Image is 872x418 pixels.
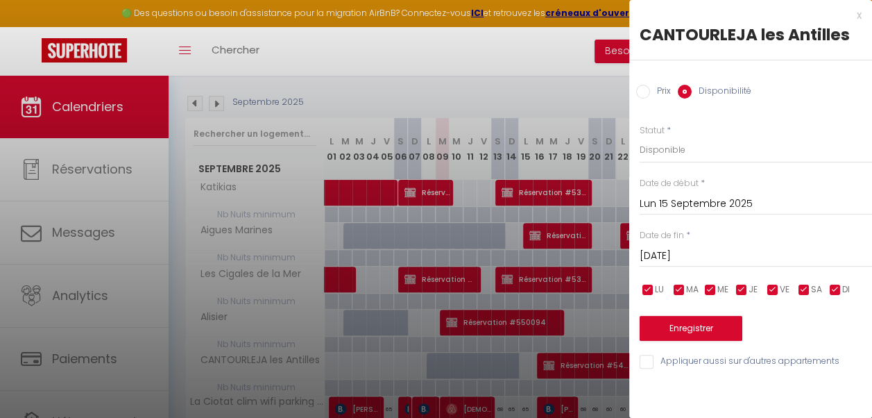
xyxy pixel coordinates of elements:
[749,283,758,296] span: JE
[650,85,671,100] label: Prix
[11,6,53,47] button: Ouvrir le widget de chat LiveChat
[780,283,789,296] span: VE
[640,124,665,137] label: Statut
[640,177,699,190] label: Date de début
[655,283,664,296] span: LU
[640,229,684,242] label: Date de fin
[640,24,862,46] div: CANTOURLEJA les Antilles
[640,316,742,341] button: Enregistrer
[811,283,822,296] span: SA
[686,283,699,296] span: MA
[692,85,751,100] label: Disponibilité
[629,7,862,24] div: x
[842,283,850,296] span: DI
[717,283,728,296] span: ME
